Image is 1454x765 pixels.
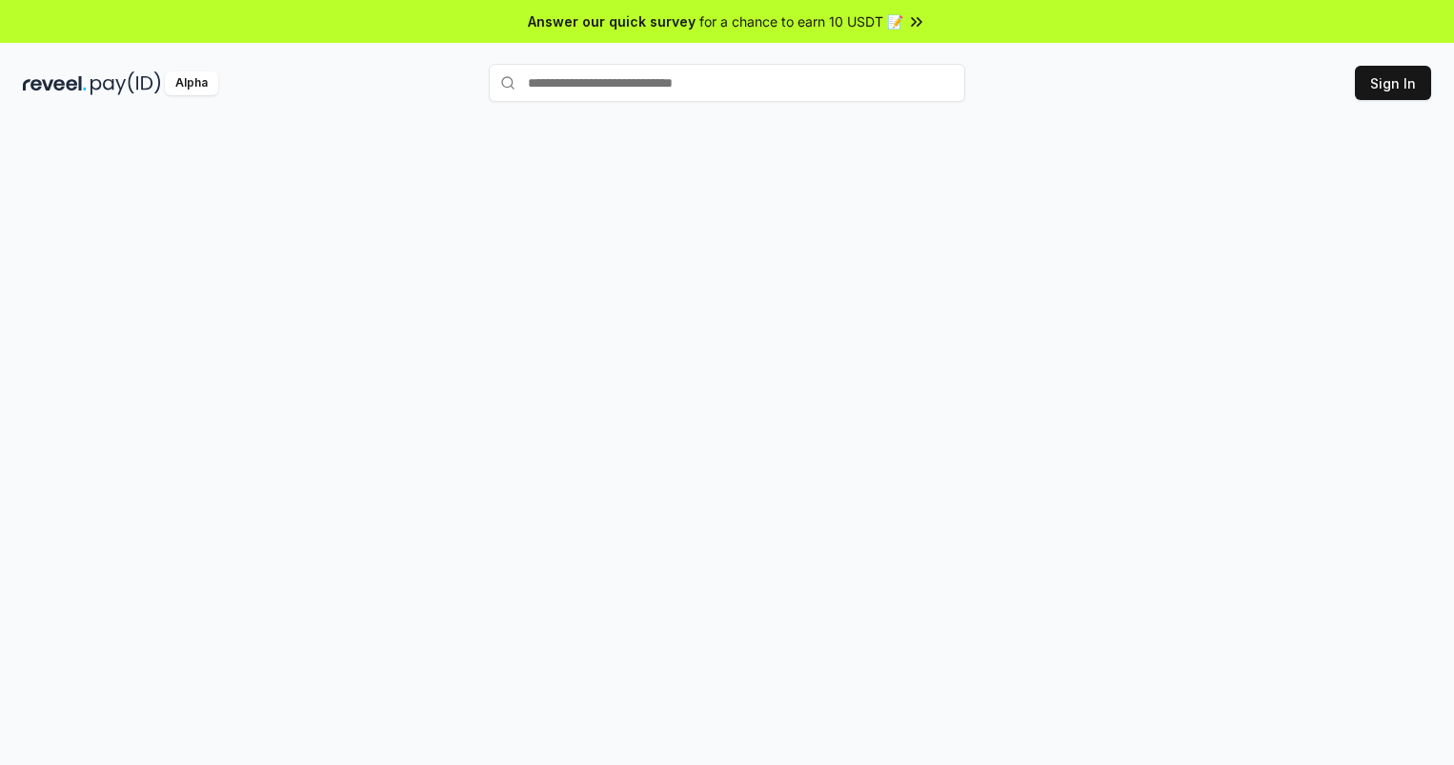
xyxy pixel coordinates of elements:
button: Sign In [1355,66,1431,100]
span: for a chance to earn 10 USDT 📝 [699,11,903,31]
span: Answer our quick survey [528,11,696,31]
img: reveel_dark [23,71,87,95]
div: Alpha [165,71,218,95]
img: pay_id [91,71,161,95]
